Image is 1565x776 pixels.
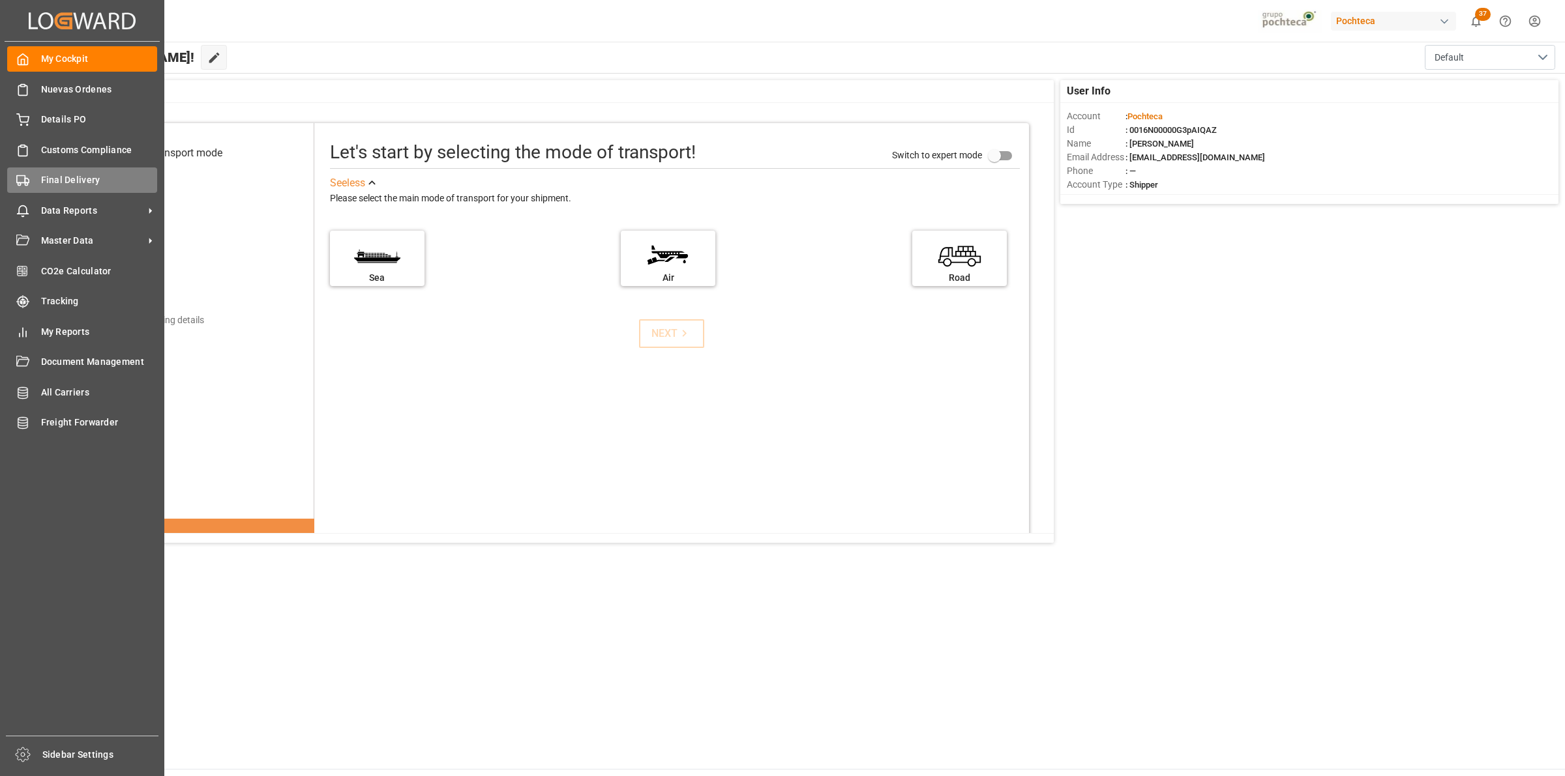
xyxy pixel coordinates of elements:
[7,319,157,344] a: My Reports
[336,271,418,285] div: Sea
[892,150,982,160] span: Switch to expert mode
[41,143,158,157] span: Customs Compliance
[7,137,157,162] a: Customs Compliance
[1127,111,1163,121] span: Pochteca
[1125,139,1194,149] span: : [PERSON_NAME]
[1425,45,1555,70] button: open menu
[1067,178,1125,192] span: Account Type
[1258,10,1322,33] img: pochtecaImg.jpg_1689854062.jpg
[330,139,696,166] div: Let's start by selecting the mode of transport!
[1067,83,1110,99] span: User Info
[639,319,704,348] button: NEXT
[1331,8,1461,33] button: Pochteca
[1067,123,1125,137] span: Id
[1125,111,1163,121] span: :
[7,349,157,375] a: Document Management
[41,355,158,369] span: Document Management
[7,258,157,283] a: CO2e Calculator
[1067,164,1125,178] span: Phone
[121,145,222,161] div: Select transport mode
[7,107,157,132] a: Details PO
[1125,180,1158,190] span: : Shipper
[7,46,157,72] a: My Cockpit
[123,313,204,327] div: Add shipping details
[1461,7,1491,36] button: show 37 new notifications
[7,167,157,193] a: Final Delivery
[41,113,158,126] span: Details PO
[7,289,157,314] a: Tracking
[1331,12,1456,31] div: Pochteca
[41,416,158,429] span: Freight Forwarder
[1125,125,1217,135] span: : 0016N00000G3pAIQAZ
[41,295,158,308] span: Tracking
[1491,7,1520,36] button: Help Center
[919,271,1000,285] div: Road
[1125,166,1136,176] span: : —
[41,234,144,248] span: Master Data
[330,175,365,191] div: See less
[41,52,158,66] span: My Cockpit
[41,204,144,218] span: Data Reports
[41,173,158,187] span: Final Delivery
[7,76,157,102] a: Nuevas Ordenes
[330,191,1020,207] div: Please select the main mode of transport for your shipment.
[41,386,158,399] span: All Carriers
[7,410,157,435] a: Freight Forwarder
[41,83,158,96] span: Nuevas Ordenes
[41,265,158,278] span: CO2e Calculator
[1067,151,1125,164] span: Email Address
[7,379,157,405] a: All Carriers
[42,748,159,762] span: Sidebar Settings
[651,326,691,341] div: NEXT
[1125,152,1265,162] span: : [EMAIL_ADDRESS][DOMAIN_NAME]
[1067,109,1125,123] span: Account
[1475,8,1491,21] span: 37
[41,325,158,339] span: My Reports
[1067,137,1125,151] span: Name
[1435,51,1464,65] span: Default
[627,271,709,285] div: Air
